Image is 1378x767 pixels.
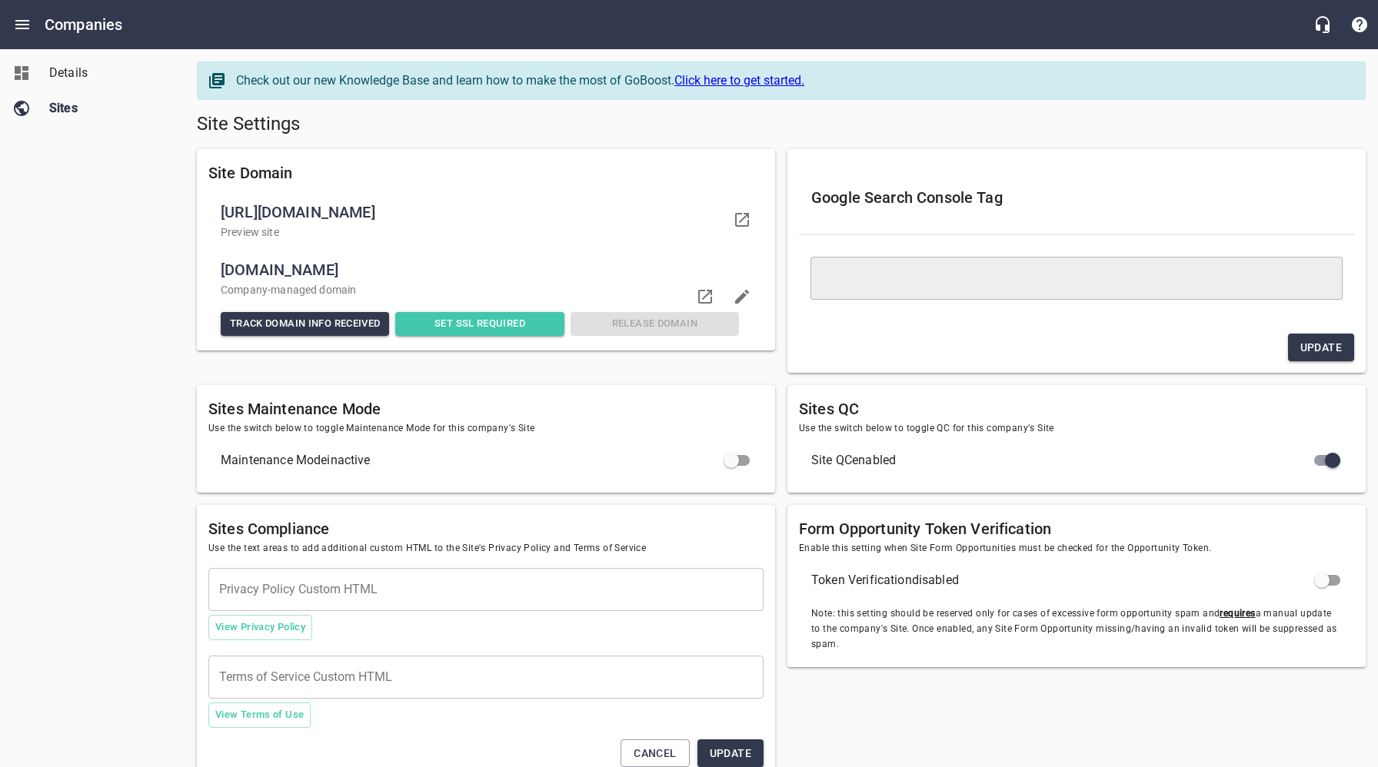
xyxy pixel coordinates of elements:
[1304,6,1341,43] button: Live Chat
[799,516,1354,541] h6: Form Opportunity Token Verification
[215,619,305,636] span: View Privacy Policy
[49,64,166,82] span: Details
[799,541,1354,556] span: Enable this setting when Site Form Opportunities must be checked for the Opportunity Token.
[208,702,311,728] button: View Terms of Use
[4,6,41,43] button: Open drawer
[221,200,727,224] span: [URL][DOMAIN_NAME]
[221,312,389,336] button: Track Domain Info Received
[208,421,764,437] span: Use the switch below to toggle Maintenance Mode for this company's Site
[215,706,304,724] span: View Terms of Use
[1300,338,1342,357] span: Update
[208,397,764,421] h6: Sites Maintenance Mode
[218,279,742,301] div: Company -managed domain
[208,615,312,640] button: View Privacy Policy
[208,161,764,185] h6: Site Domain
[724,201,761,238] a: Visit your domain
[811,606,1342,652] span: Note: this setting should be reserved only for cases of excessive form opportunity spam and a man...
[395,312,564,336] button: Set SSL Required
[401,315,558,333] span: Set SSL Required
[197,112,1366,137] h5: Site Settings
[208,541,764,556] span: Use the text areas to add additional custom HTML to the Site's Privacy Policy and Terms of Service
[799,397,1354,421] h6: Sites QC
[49,99,166,118] span: Sites
[687,278,724,315] a: Visit domain
[811,185,1342,210] h6: Google Search Console Tag
[221,257,739,282] span: [DOMAIN_NAME]
[1220,608,1255,619] u: requires
[724,278,761,315] button: Edit domain
[45,12,122,37] h6: Companies
[634,744,676,763] span: Cancel
[236,71,1350,90] div: Check out our new Knowledge Base and learn how to make the most of GoBoost.
[811,571,1317,589] span: Token Verification disabled
[811,451,1317,470] span: Site QC enabled
[1288,334,1354,362] button: Update
[208,516,764,541] h6: Sites Compliance
[710,744,751,763] span: Update
[674,73,804,88] a: Click here to get started.
[221,451,727,470] span: Maintenance Mode inactive
[227,315,383,333] span: Track Domain Info Received
[799,421,1354,437] span: Use the switch below to toggle QC for this company's Site
[1341,6,1378,43] button: Support Portal
[221,224,727,241] p: Preview site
